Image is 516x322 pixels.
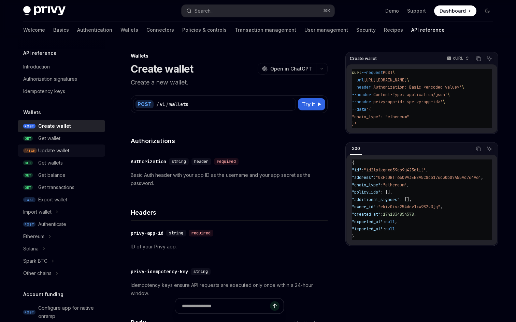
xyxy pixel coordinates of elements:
span: header [194,159,209,164]
span: , [440,204,443,210]
span: , [426,167,428,173]
span: 1741834854578 [383,212,414,217]
p: Create a new wallet. [131,78,328,87]
span: Create wallet [350,56,377,61]
span: 'Content-Type: application/json' [371,92,447,97]
span: string [169,230,183,236]
span: "rkiz0ivz254drv1xw982v3jq" [378,204,440,210]
span: --data [352,107,366,112]
div: Get transactions [38,183,74,191]
span: 'Authorization: Basic <encoded-value>' [371,85,462,90]
div: Solana [23,245,39,253]
span: "created_at" [352,212,381,217]
span: \ [407,77,409,83]
div: required [189,230,213,236]
p: cURL [453,56,463,61]
div: Introduction [23,63,50,71]
a: Connectors [146,22,174,38]
div: Idempotency keys [23,87,65,95]
span: : [], [381,189,392,195]
span: [URL][DOMAIN_NAME] [364,77,407,83]
span: "address" [352,175,373,180]
div: 200 [350,144,362,153]
span: "additional_signers" [352,197,400,202]
span: : [373,175,376,180]
span: --request [361,70,383,75]
span: : [381,212,383,217]
span: POST [383,70,392,75]
div: / [156,101,159,108]
span: Dashboard [440,7,466,14]
a: Authentication [77,22,112,38]
button: Toggle dark mode [482,5,493,16]
a: Welcome [23,22,45,38]
span: : [383,226,385,232]
a: Idempotency keys [18,85,105,97]
div: Other chains [23,269,52,277]
span: string [172,159,186,164]
a: Introduction [18,61,105,73]
button: Copy the contents from the code block [474,54,483,63]
span: , [407,182,409,188]
span: GET [23,185,33,190]
div: Get wallet [38,134,60,142]
span: POST [23,222,35,227]
span: POST [23,197,35,202]
span: }' [352,121,357,127]
div: Update wallet [38,147,69,155]
button: Ethereum [18,230,105,243]
span: \ [443,99,445,105]
span: '{ [366,107,371,112]
a: POSTAuthenticate [18,218,105,230]
span: \ [462,85,464,90]
span: , [395,219,397,225]
span: --url [352,77,364,83]
div: Authorization [131,158,166,165]
a: GETGet balance [18,169,105,181]
span: "exported_at" [352,219,383,225]
a: Recipes [384,22,403,38]
div: Get balance [38,171,66,179]
span: curl [352,70,361,75]
span: : [381,182,383,188]
button: Open in ChatGPT [258,63,316,75]
h4: Authorizations [131,136,328,145]
span: --header [352,92,371,97]
h5: Wallets [23,108,41,117]
span: } [352,234,354,239]
a: User management [304,22,348,38]
a: Demo [385,7,399,14]
div: Authorization signatures [23,75,77,83]
span: 'privy-app-id: <privy-app-id>' [371,99,443,105]
a: GETGet wallets [18,157,105,169]
span: \ [447,92,450,97]
a: PATCHUpdate wallet [18,144,105,157]
span: Open in ChatGPT [270,65,312,72]
a: POSTCreate wallet [18,120,105,132]
span: null [385,219,395,225]
div: Configure app for native onramp [38,304,101,320]
span: "ethereum" [383,182,407,188]
span: ⌘ K [323,8,330,14]
span: "id2tptkqrxd39qo9j423etij" [364,167,426,173]
span: { [352,160,354,166]
img: dark logo [23,6,66,16]
a: Basics [53,22,69,38]
p: ID of your Privy app. [131,243,328,251]
div: wallets [169,101,188,108]
p: Idempotency keys ensure API requests are executed only once within a 24-hour window. [131,281,328,297]
span: --header [352,85,371,90]
button: Copy the contents from the code block [474,144,483,153]
a: Dashboard [434,5,476,16]
p: Basic Auth header with your app ID as the username and your app secret as the password. [131,171,328,187]
span: "policy_ids" [352,189,381,195]
button: Solana [18,243,105,255]
h1: Create wallet [131,63,193,75]
span: : [383,219,385,225]
button: Try it [298,98,325,110]
span: "imported_at" [352,226,383,232]
a: Support [407,7,426,14]
div: POST [135,100,154,108]
span: \ [392,70,395,75]
span: GET [23,173,33,178]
